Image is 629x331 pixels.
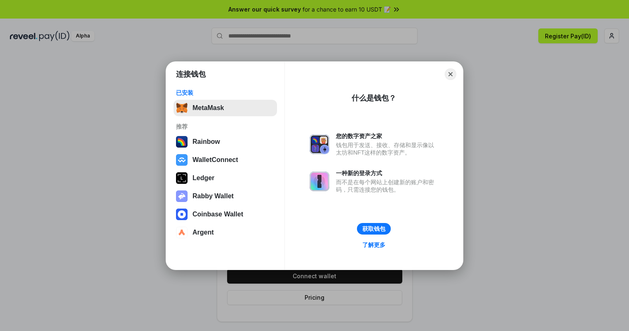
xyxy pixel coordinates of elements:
div: 了解更多 [362,241,385,249]
img: svg+xml,%3Csvg%20xmlns%3D%22http%3A%2F%2Fwww.w3.org%2F2000%2Fsvg%22%20fill%3D%22none%22%20viewBox... [176,190,188,202]
div: 已安装 [176,89,275,96]
div: 获取钱包 [362,225,385,232]
a: 了解更多 [357,239,390,250]
button: Ledger [174,170,277,186]
div: 一种新的登录方式 [336,169,438,177]
img: svg+xml,%3Csvg%20width%3D%22120%22%20height%3D%22120%22%20viewBox%3D%220%200%20120%20120%22%20fil... [176,136,188,148]
button: Argent [174,224,277,241]
img: svg+xml,%3Csvg%20xmlns%3D%22http%3A%2F%2Fwww.w3.org%2F2000%2Fsvg%22%20fill%3D%22none%22%20viewBox... [310,134,329,154]
div: MetaMask [192,104,224,112]
button: MetaMask [174,100,277,116]
button: 获取钱包 [357,223,391,235]
div: WalletConnect [192,156,238,164]
img: svg+xml,%3Csvg%20xmlns%3D%22http%3A%2F%2Fwww.w3.org%2F2000%2Fsvg%22%20width%3D%2228%22%20height%3... [176,172,188,184]
img: svg+xml,%3Csvg%20width%3D%2228%22%20height%3D%2228%22%20viewBox%3D%220%200%2028%2028%22%20fill%3D... [176,154,188,166]
button: Close [445,68,456,80]
button: Coinbase Wallet [174,206,277,223]
div: 而不是在每个网站上创建新的账户和密码，只需连接您的钱包。 [336,178,438,193]
div: 钱包用于发送、接收、存储和显示像以太坊和NFT这样的数字资产。 [336,141,438,156]
div: Rabby Wallet [192,192,234,200]
div: Coinbase Wallet [192,211,243,218]
h1: 连接钱包 [176,69,206,79]
div: Rainbow [192,138,220,146]
button: Rabby Wallet [174,188,277,204]
div: 推荐 [176,123,275,130]
img: svg+xml,%3Csvg%20fill%3D%22none%22%20height%3D%2233%22%20viewBox%3D%220%200%2035%2033%22%20width%... [176,102,188,114]
div: Ledger [192,174,214,182]
button: Rainbow [174,134,277,150]
img: svg+xml,%3Csvg%20width%3D%2228%22%20height%3D%2228%22%20viewBox%3D%220%200%2028%2028%22%20fill%3D... [176,227,188,238]
div: 什么是钱包？ [352,93,396,103]
img: svg+xml,%3Csvg%20xmlns%3D%22http%3A%2F%2Fwww.w3.org%2F2000%2Fsvg%22%20fill%3D%22none%22%20viewBox... [310,171,329,191]
div: Argent [192,229,214,236]
div: 您的数字资产之家 [336,132,438,140]
button: WalletConnect [174,152,277,168]
img: svg+xml,%3Csvg%20width%3D%2228%22%20height%3D%2228%22%20viewBox%3D%220%200%2028%2028%22%20fill%3D... [176,209,188,220]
